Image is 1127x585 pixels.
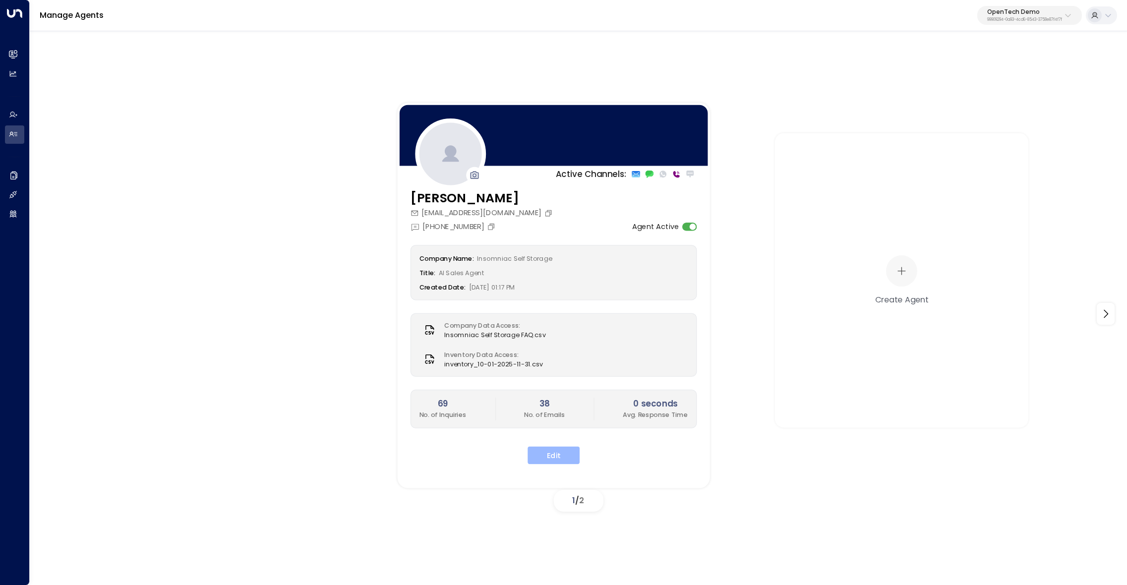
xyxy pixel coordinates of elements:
label: Company Name: [419,254,474,263]
label: Title: [419,268,436,277]
div: / [554,490,603,512]
label: Company Data Access: [444,321,540,330]
span: 2 [580,495,585,506]
p: OpenTech Demo [987,9,1062,15]
div: [EMAIL_ADDRESS][DOMAIN_NAME] [411,207,555,218]
span: inventory_10-01-2025-11-31.csv [444,359,543,369]
h2: 0 seconds [623,397,688,409]
label: Created Date: [419,283,466,292]
a: Manage Agents [40,9,104,21]
p: Avg. Response Time [623,410,688,419]
button: Copy [544,209,555,217]
button: Copy [487,222,498,231]
button: Edit [528,446,580,464]
span: Insomniac Self Storage [477,254,552,263]
p: No. of Emails [524,410,565,419]
span: [DATE] 01:17 PM [469,283,515,292]
div: [PHONE_NUMBER] [411,221,498,232]
span: AI Sales Agent [439,268,484,277]
span: Insomniac Self Storage FAQ.csv [444,330,546,340]
h2: 69 [419,397,467,409]
span: 1 [573,495,576,506]
div: Create Agent [875,293,929,305]
h3: [PERSON_NAME] [411,188,555,207]
button: OpenTech Demo99909294-0a93-4cd6-8543-3758e87f4f7f [977,6,1082,25]
p: No. of Inquiries [419,410,467,419]
p: Active Channels: [556,168,627,180]
label: Inventory Data Access: [444,350,538,359]
h2: 38 [524,397,565,409]
label: Agent Active [632,221,679,232]
p: 99909294-0a93-4cd6-8543-3758e87f4f7f [987,18,1062,22]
